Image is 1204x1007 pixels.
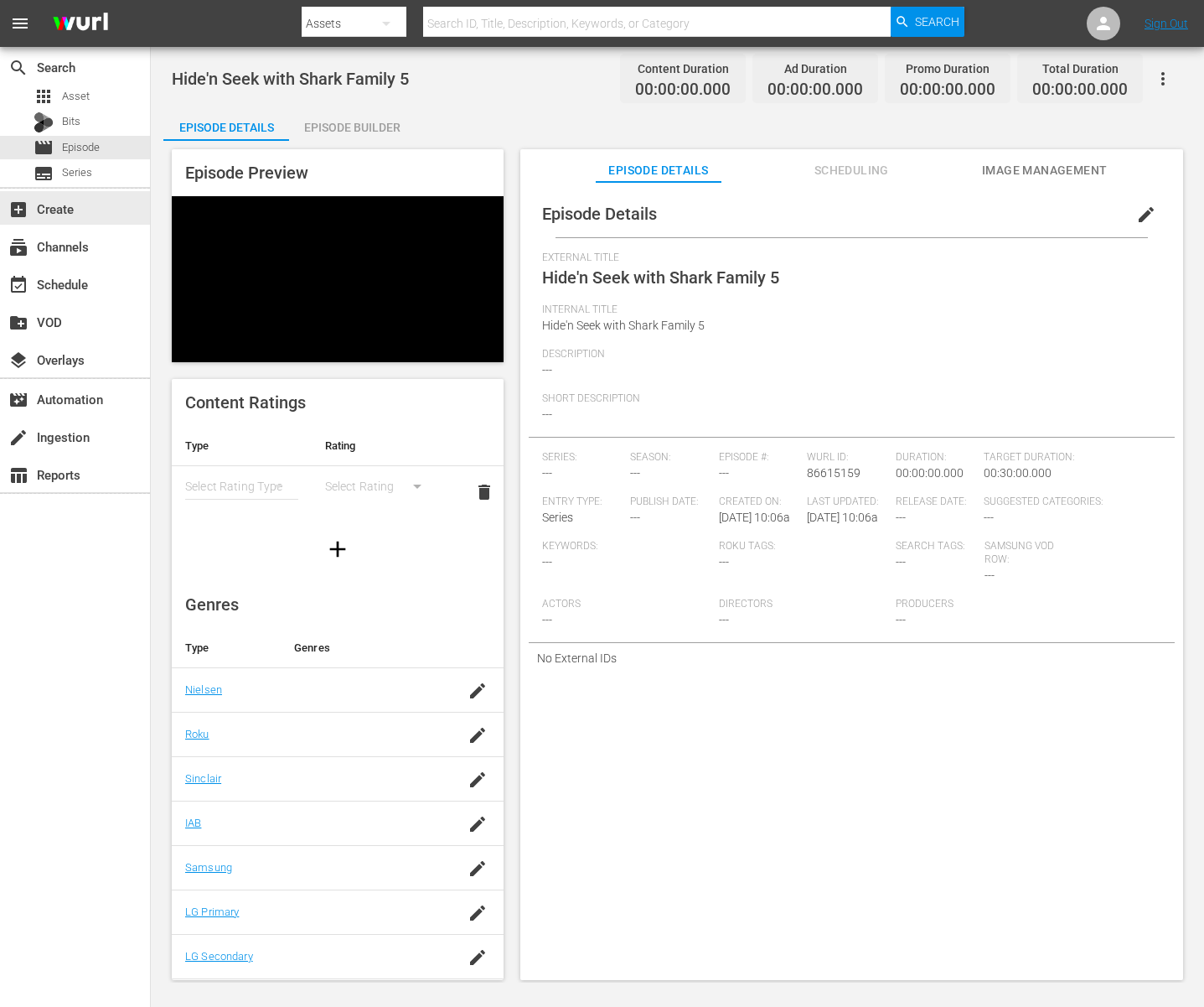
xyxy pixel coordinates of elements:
[185,861,232,874] a: Samsung
[719,598,887,611] span: Directors
[788,160,914,181] span: Scheduling
[719,555,729,568] span: ---
[542,392,1153,406] span: Short Description
[8,465,28,485] span: Reports
[34,112,54,132] div: Bits
[630,466,640,480] span: ---
[542,252,1153,265] span: External Title
[8,313,28,333] span: VOD
[635,57,731,80] div: Content Duration
[542,204,657,224] span: Episode Details
[185,728,209,740] a: Roku
[635,80,731,100] span: 00:00:00.000
[8,275,28,295] span: Schedule
[982,160,1108,181] span: Image Management
[542,613,552,626] span: ---
[630,496,711,509] span: Publish Date:
[984,466,1052,480] span: 00:30:00.000
[8,350,28,371] span: Overlays
[984,568,995,582] span: ---
[1032,57,1128,80] div: Total Duration
[185,817,201,829] a: IAB
[34,86,54,106] span: Asset
[542,407,552,421] span: ---
[8,58,28,78] span: Search
[163,107,289,141] button: Episode Details
[767,80,863,100] span: 00:00:00.000
[542,363,552,376] span: ---
[896,613,906,626] span: ---
[896,466,964,480] span: 00:00:00.000
[185,772,221,785] a: Sinclair
[62,164,92,181] span: Series
[630,451,711,465] span: Season:
[807,451,887,465] span: Wurl ID:
[984,511,994,524] span: ---
[281,628,452,668] th: Genres
[767,57,863,80] div: Ad Duration
[1126,195,1166,235] button: edit
[312,426,452,466] th: Rating
[8,237,28,257] span: Channels
[529,643,1175,673] div: No External IDs
[172,426,312,466] th: Type
[984,496,1152,509] span: Suggested Categories:
[8,428,28,448] span: Ingestion
[185,683,222,696] a: Nielsen
[8,390,28,410] span: Automation
[719,613,729,626] span: ---
[542,451,623,465] span: Series:
[719,451,799,465] span: Episode #:
[1032,80,1128,100] span: 00:00:00.000
[896,540,976,553] span: Search Tags:
[542,598,711,611] span: Actors
[542,540,711,553] span: Keywords:
[172,426,504,518] table: simple table
[896,555,906,568] span: ---
[807,466,860,480] span: 86615159
[542,304,1153,317] span: Internal Title
[163,107,289,148] div: Episode Details
[542,348,1153,361] span: Description
[900,57,995,80] div: Promo Duration
[62,139,100,156] span: Episode
[8,200,28,220] span: Create
[62,113,80,130] span: Bits
[172,69,409,89] span: Hide'n Seek with Shark Family 5
[984,540,1065,567] span: Samsung VOD Row:
[1145,17,1188,30] a: Sign Out
[185,163,308,183] span: Episode Preview
[185,950,253,963] a: LG Secondary
[900,80,995,100] span: 00:00:00.000
[719,511,790,524] span: [DATE] 10:06a
[630,511,640,524] span: ---
[896,451,976,465] span: Duration:
[172,628,281,668] th: Type
[289,107,415,148] div: Episode Builder
[915,7,959,37] span: Search
[807,496,887,509] span: Last Updated:
[542,511,573,524] span: Series
[40,4,121,44] img: ans4CAIJ8jUAAAAAAAAAAAAAAAAAAAAAAAAgQb4GAAAAAAAAAAAAAAAAAAAAAAAAJMjXAAAAAAAAAAAAAAAAAAAAAAAAgAT5G...
[34,138,54,158] span: Episode
[891,7,964,37] button: Search
[474,482,494,502] span: delete
[34,164,54,184] span: Series
[289,107,415,141] button: Episode Builder
[896,511,906,524] span: ---
[542,496,623,509] span: Entry Type:
[896,598,1064,611] span: Producers
[896,496,976,509] span: Release Date:
[542,319,705,332] span: Hide'n Seek with Shark Family 5
[542,555,552,568] span: ---
[62,88,90,105] span: Asset
[185,906,239,918] a: LG Primary
[1136,205,1156,225] span: edit
[596,160,721,181] span: Episode Details
[984,451,1152,465] span: Target Duration:
[10,13,30,34] span: menu
[719,540,887,553] span: Roku Tags:
[464,472,504,512] button: delete
[542,466,552,480] span: ---
[542,267,779,288] span: Hide'n Seek with Shark Family 5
